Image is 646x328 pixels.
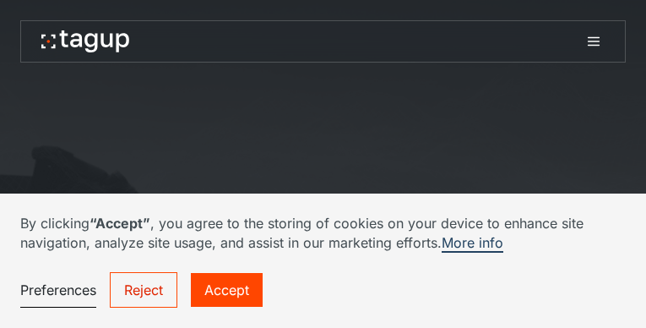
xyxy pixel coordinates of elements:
a: Accept [191,273,263,307]
p: By clicking , you agree to the storing of cookies on your device to enhance site navigation, anal... [20,214,626,252]
strong: “Accept” [90,215,150,232]
a: Reject [110,272,177,308]
a: Preferences [20,273,96,308]
a: More info [442,234,503,253]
